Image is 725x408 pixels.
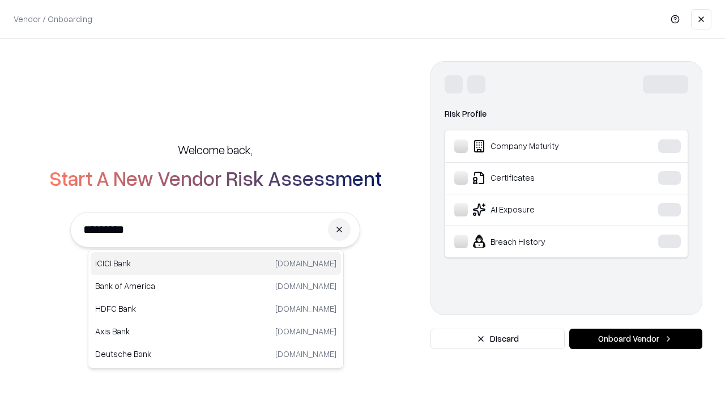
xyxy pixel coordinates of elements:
[95,348,216,360] p: Deutsche Bank
[95,325,216,337] p: Axis Bank
[95,280,216,292] p: Bank of America
[275,257,336,269] p: [DOMAIN_NAME]
[275,280,336,292] p: [DOMAIN_NAME]
[88,249,344,368] div: Suggestions
[454,203,624,216] div: AI Exposure
[275,303,336,314] p: [DOMAIN_NAME]
[569,329,702,349] button: Onboard Vendor
[14,13,92,25] p: Vendor / Onboarding
[430,329,565,349] button: Discard
[454,171,624,185] div: Certificates
[445,107,688,121] div: Risk Profile
[95,303,216,314] p: HDFC Bank
[95,257,216,269] p: ICICI Bank
[178,142,253,158] h5: Welcome back,
[275,348,336,360] p: [DOMAIN_NAME]
[454,139,624,153] div: Company Maturity
[49,167,382,189] h2: Start A New Vendor Risk Assessment
[275,325,336,337] p: [DOMAIN_NAME]
[454,235,624,248] div: Breach History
